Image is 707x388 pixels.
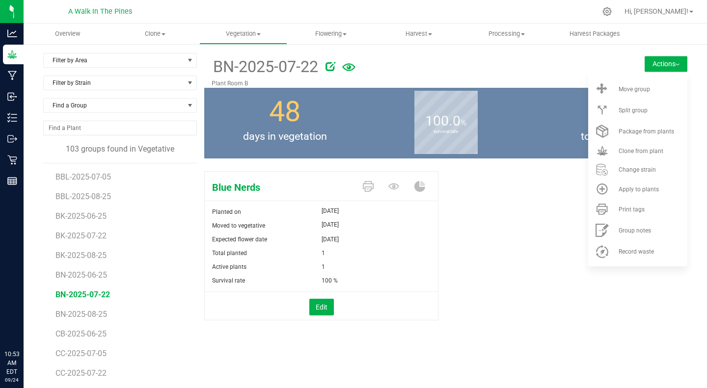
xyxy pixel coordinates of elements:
[212,55,318,79] span: BN-2025-07-22
[619,166,656,173] span: Change strain
[4,350,19,376] p: 10:53 AM EDT
[184,53,196,67] span: select
[7,92,17,102] inline-svg: Inbound
[42,29,93,38] span: Overview
[200,29,287,38] span: Vegetation
[322,233,339,246] span: [DATE]
[55,192,111,201] span: BBL-2025-08-25
[619,128,674,135] span: Package from plants
[322,274,338,287] span: 100 %
[463,24,551,44] a: Processing
[556,29,633,38] span: Harvest Packages
[463,29,550,38] span: Processing
[269,95,300,128] span: 48
[43,143,197,155] div: 103 groups found in Vegetative
[205,180,355,195] span: Blue Nerds
[4,376,19,384] p: 09/24
[199,24,287,44] a: Vegetation
[322,219,339,231] span: [DATE]
[212,250,247,257] span: Total planted
[309,299,334,315] button: Edit
[55,231,107,240] span: BK-2025-07-22
[212,208,241,215] span: Planted on
[322,260,325,274] span: 1
[7,28,17,38] inline-svg: Analytics
[55,310,107,319] span: BN-2025-08-25
[619,186,659,193] span: Apply to plants
[55,349,107,358] span: CC-2025-07-05
[7,176,17,186] inline-svg: Reports
[212,236,267,243] span: Expected flower date
[204,129,365,144] span: days in vegetation
[534,88,680,158] group-info-box: Total number of plants
[619,86,650,93] span: Move group
[414,88,478,176] b: survival rate
[212,222,265,229] span: Moved to vegetative
[55,172,111,181] span: BBL-2025-07-05
[551,24,639,44] a: Harvest Packages
[212,263,246,270] span: Active plants
[645,56,687,72] button: Actions
[10,310,39,339] iframe: Resource center
[7,71,17,80] inline-svg: Manufacturing
[55,290,110,299] span: BN-2025-07-22
[24,24,111,44] a: Overview
[322,246,325,260] span: 1
[526,129,687,144] span: total plants
[7,155,17,165] inline-svg: Retail
[55,251,107,260] span: BK-2025-08-25
[7,134,17,144] inline-svg: Outbound
[44,99,184,112] span: Find a Group
[373,88,519,158] group-info-box: Survival rate
[619,248,654,255] span: Record waste
[619,148,663,155] span: Clone from plant
[288,29,375,38] span: Flowering
[287,24,375,44] a: Flowering
[68,7,132,16] span: A Walk In The Pines
[29,308,41,320] iframe: Resource center unread badge
[44,121,196,135] input: NO DATA FOUND
[111,24,199,44] a: Clone
[7,50,17,59] inline-svg: Grow
[212,277,245,284] span: Survival rate
[619,206,645,213] span: Print tags
[601,7,613,16] div: Manage settings
[7,113,17,123] inline-svg: Inventory
[625,7,688,15] span: Hi, [PERSON_NAME]!
[44,53,184,67] span: Filter by Area
[212,88,358,158] group-info-box: Days in vegetation
[55,211,107,221] span: BK-2025-06-25
[212,79,599,88] p: Plant Room B
[619,227,651,234] span: Group notes
[55,270,107,280] span: BN-2025-06-25
[55,368,107,378] span: CC-2025-07-22
[375,24,463,44] a: Harvest
[619,107,648,114] span: Split group
[44,76,184,90] span: Filter by Strain
[322,205,339,217] span: [DATE]
[112,29,199,38] span: Clone
[376,29,462,38] span: Harvest
[55,329,107,338] span: CB-2025-06-25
